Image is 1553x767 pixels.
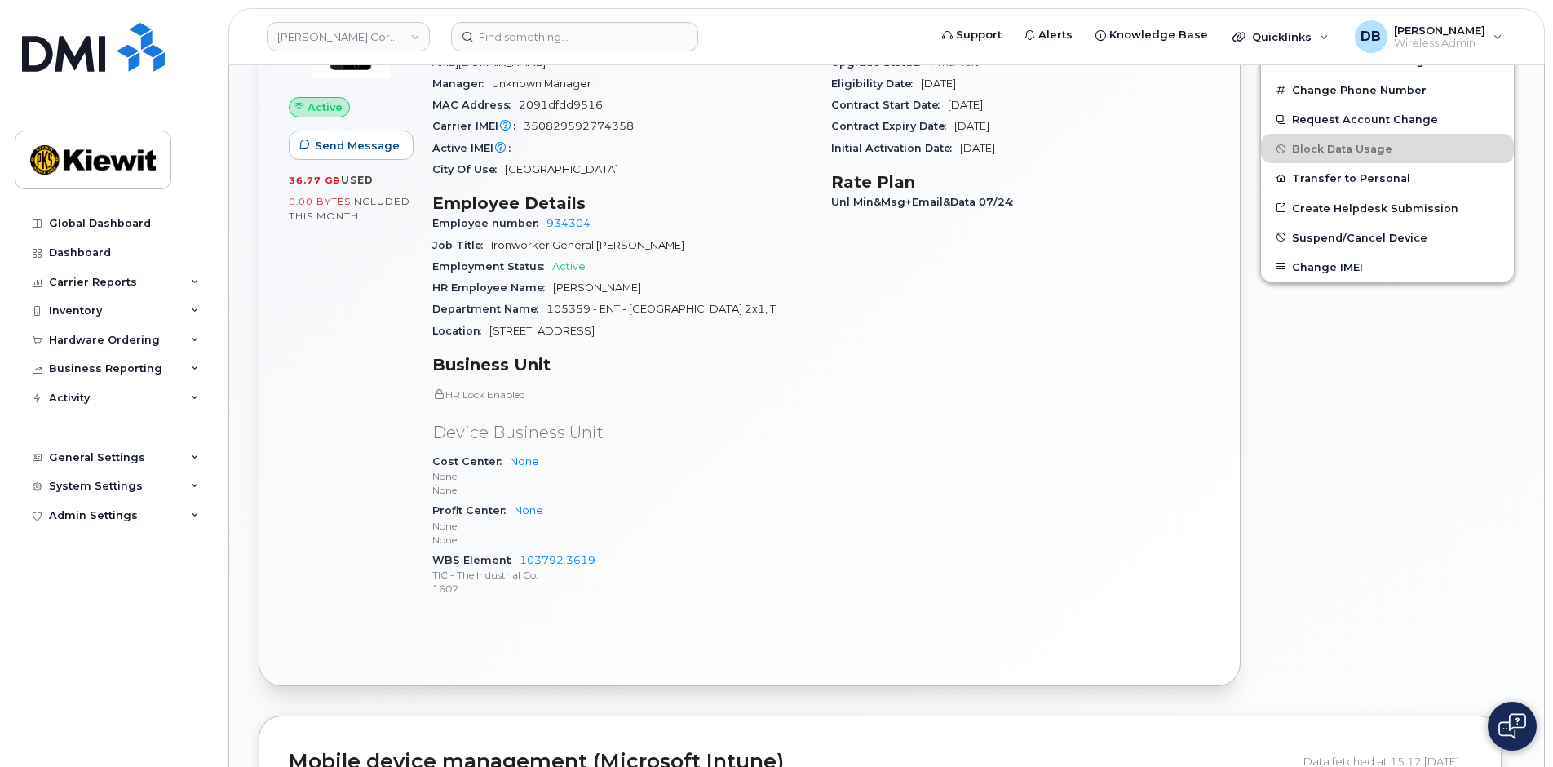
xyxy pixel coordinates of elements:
[552,260,586,273] span: Active
[1038,27,1073,43] span: Alerts
[289,175,341,186] span: 36.77 GB
[519,142,529,154] span: —
[831,99,948,111] span: Contract Start Date
[432,260,552,273] span: Employment Status
[1084,19,1219,51] a: Knowledge Base
[289,131,414,160] button: Send Message
[432,455,510,468] span: Cost Center
[289,196,351,207] span: 0.00 Bytes
[432,142,519,154] span: Active IMEI
[432,78,492,90] span: Manager
[432,355,812,375] h3: Business Unit
[432,469,812,483] p: None
[546,303,776,315] span: 105359 - ENT - [GEOGRAPHIC_DATA] 2x1, T
[524,120,634,132] span: 350829592774358
[432,303,546,315] span: Department Name
[831,56,928,69] span: Upgrade Status
[519,99,603,111] span: 2091dfdd9516
[1394,37,1485,50] span: Wireless Admin
[432,533,812,547] p: None
[505,163,618,175] span: [GEOGRAPHIC_DATA]
[1394,24,1485,37] span: [PERSON_NAME]
[315,138,400,153] span: Send Message
[1361,27,1381,47] span: DB
[1221,20,1340,53] div: Quicklinks
[954,120,989,132] span: [DATE]
[546,217,591,229] a: 934304
[432,388,812,401] p: HR Lock Enabled
[1292,231,1427,243] span: Suspend/Cancel Device
[432,483,812,497] p: None
[451,22,698,51] input: Find something...
[1261,252,1514,282] button: Change IMEI
[432,421,812,445] p: Device Business Unit
[514,504,543,517] a: None
[831,142,960,154] span: Initial Activation Date
[1261,223,1514,252] button: Suspend/Cancel Device
[432,568,812,582] p: TIC - The Industrial Co.
[1292,55,1424,67] span: Enable Call Forwarding
[432,217,546,229] span: Employee number
[432,519,812,533] p: None
[432,325,489,337] span: Location
[1261,163,1514,193] button: Transfer to Personal
[432,99,519,111] span: MAC Address
[1261,75,1514,104] button: Change Phone Number
[1013,19,1084,51] a: Alerts
[432,193,812,213] h3: Employee Details
[308,100,343,115] span: Active
[931,19,1013,51] a: Support
[432,120,524,132] span: Carrier IMEI
[831,120,954,132] span: Contract Expiry Date
[341,174,374,186] span: used
[1252,30,1312,43] span: Quicklinks
[1343,20,1514,53] div: Daniel Buffington
[492,78,591,90] span: Unknown Manager
[1498,713,1526,739] img: Open chat
[928,56,979,69] span: 7 mth left
[1261,134,1514,163] button: Block Data Usage
[510,455,539,468] a: None
[267,22,430,51] a: Kiewit Corporation
[948,99,983,111] span: [DATE]
[1261,104,1514,134] button: Request Account Change
[1261,193,1514,223] a: Create Helpdesk Submission
[432,582,812,596] p: 1602
[432,282,553,294] span: HR Employee Name
[960,142,995,154] span: [DATE]
[289,195,410,222] span: included this month
[432,41,808,68] span: [PERSON_NAME][EMAIL_ADDRESS][PERSON_NAME][PERSON_NAME][DOMAIN_NAME]
[553,282,641,294] span: [PERSON_NAME]
[491,239,684,251] span: Ironworker General [PERSON_NAME]
[831,78,921,90] span: Eligibility Date
[432,163,505,175] span: City Of Use
[520,554,595,566] a: 103792.3619
[1109,27,1208,43] span: Knowledge Base
[432,239,491,251] span: Job Title
[831,172,1210,192] h3: Rate Plan
[956,27,1002,43] span: Support
[432,504,514,517] span: Profit Center
[921,78,956,90] span: [DATE]
[489,325,595,337] span: [STREET_ADDRESS]
[831,196,1021,208] span: Unl Min&Msg+Email&Data 07/24
[432,554,520,566] span: WBS Element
